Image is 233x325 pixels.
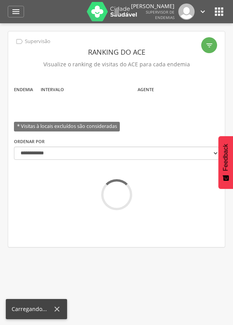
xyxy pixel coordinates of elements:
i:  [198,7,207,16]
a:  [198,3,207,20]
p: Supervisão [25,38,50,45]
span: * Visitas à locais excluídos são consideradas [14,122,120,131]
label: Ordenar por [14,138,45,145]
a:  [8,6,24,17]
a:  [112,3,121,20]
i:  [11,7,21,16]
span: Supervisor de Endemias [146,9,174,20]
label: Endemia [14,86,33,93]
i:  [205,41,213,49]
p: Visualize o ranking de visitas do ACE para cada endemia [14,59,219,70]
button: Feedback - Mostrar pesquisa [218,136,233,189]
p: [PERSON_NAME] [131,3,174,9]
div: Filtro [201,37,217,53]
i:  [15,37,24,46]
label: Intervalo [41,86,64,93]
i:  [213,5,225,18]
label: Agente [138,86,154,93]
span: Feedback [222,144,229,171]
header: Ranking do ACE [14,45,219,59]
i:  [112,7,121,16]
